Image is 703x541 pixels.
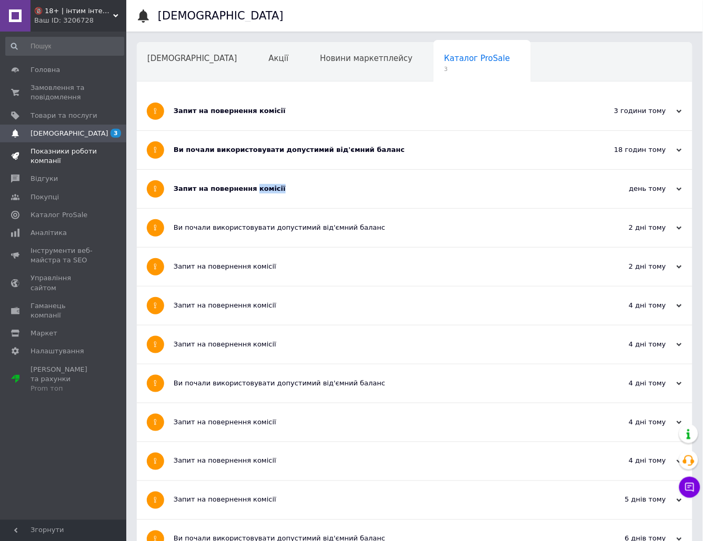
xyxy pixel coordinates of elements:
[577,106,682,116] div: 3 години тому
[577,145,682,155] div: 18 годин тому
[174,301,577,310] div: Запит на повернення комісії
[111,129,121,138] span: 3
[577,495,682,505] div: 5 днів тому
[174,184,577,193] div: Запит на повернення комісії
[174,145,577,155] div: Ви почали використовувати допустимий від'ємний баланс
[31,65,60,75] span: Головна
[174,495,577,505] div: Запит на повернення комісії
[31,111,97,120] span: Товари та послуги
[444,54,510,63] span: Каталог ProSale
[31,384,97,393] div: Prom топ
[577,456,682,466] div: 4 дні тому
[577,184,682,193] div: день тому
[158,9,284,22] h1: [DEMOGRAPHIC_DATA]
[31,192,59,202] span: Покупці
[174,223,577,232] div: Ви почали використовувати допустимий від'ємний баланс
[577,340,682,349] div: 4 дні тому
[31,147,97,166] span: Показники роботи компанії
[174,456,577,466] div: Запит на повернення комісії
[577,262,682,271] div: 2 дні тому
[31,365,97,394] span: [PERSON_NAME] та рахунки
[577,379,682,388] div: 4 дні тому
[34,6,113,16] span: 🔞 18+ | інтим інтернет-магазин 🍓
[31,83,97,102] span: Замовлення та повідомлення
[31,273,97,292] span: Управління сайтом
[174,262,577,271] div: Запит на повернення комісії
[679,477,700,498] button: Чат з покупцем
[31,228,67,238] span: Аналітика
[444,65,510,73] span: 3
[31,301,97,320] span: Гаманець компанії
[577,417,682,427] div: 4 дні тому
[34,16,126,25] div: Ваш ID: 3206728
[269,54,289,63] span: Акції
[577,223,682,232] div: 2 дні тому
[31,174,58,183] span: Відгуки
[31,346,84,356] span: Налаштування
[174,417,577,427] div: Запит на повернення комісії
[577,301,682,310] div: 4 дні тому
[147,54,237,63] span: [DEMOGRAPHIC_DATA]
[31,210,87,220] span: Каталог ProSale
[174,340,577,349] div: Запит на повернення комісії
[31,329,57,338] span: Маркет
[31,129,108,138] span: [DEMOGRAPHIC_DATA]
[31,246,97,265] span: Інструменти веб-майстра та SEO
[174,106,577,116] div: Запит на повернення комісії
[5,37,124,56] input: Пошук
[174,379,577,388] div: Ви почали використовувати допустимий від'ємний баланс
[320,54,413,63] span: Новини маркетплейсу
